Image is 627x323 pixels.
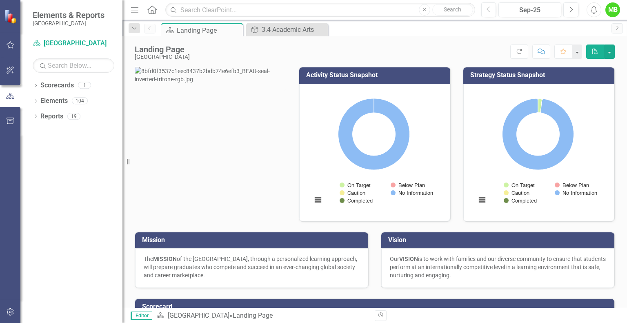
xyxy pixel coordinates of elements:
div: » [156,311,369,321]
button: Show No Information [391,190,433,196]
img: 8bfd0f3537c1eec8437b2bdb74e6efb3_BEAU-seal-inverted-tritone-rgb.jpg [135,67,287,83]
div: 104 [72,98,88,105]
svg: Interactive chart [472,90,604,213]
h3: Mission [142,236,364,244]
button: View chart menu, Chart [312,194,324,206]
button: Show On Target [504,182,534,188]
h3: Strategy Status Snapshot [470,71,610,79]
path: No Information, 317. [338,98,409,170]
button: Search [432,4,473,16]
p: The of the [GEOGRAPHIC_DATA], through a personalized learning approach, will prepare graduates wh... [144,255,360,279]
button: View chart menu, Chart [476,194,488,206]
button: Sep-25 [498,2,561,17]
h3: Scorecard [142,303,610,310]
span: Elements & Reports [33,10,104,20]
button: Show Completed [340,198,373,204]
div: Landing Page [177,25,241,36]
h3: Activity Status Snapshot [306,71,446,79]
button: Show Caution [340,190,365,196]
div: Sep-25 [501,5,558,15]
path: On Target, 1. [538,98,542,113]
div: Landing Page [233,312,273,319]
span: Editor [131,312,152,320]
button: MB [605,2,620,17]
img: ClearPoint Strategy [4,9,18,24]
input: Search ClearPoint... [165,3,475,17]
div: 3.4 Academic Arts [262,25,326,35]
div: Chart. Highcharts interactive chart. [308,90,442,213]
button: Show Caution [504,190,529,196]
path: No Information, 53. [502,98,574,170]
a: Reports [40,112,63,121]
div: Chart. Highcharts interactive chart. [472,90,606,213]
a: [GEOGRAPHIC_DATA] [33,39,114,48]
a: Scorecards [40,81,74,90]
a: [GEOGRAPHIC_DATA] [168,312,229,319]
div: 1 [78,82,91,89]
path: Caution, 0. [540,98,542,113]
strong: VISION [399,256,418,262]
strong: MISSION [153,256,177,262]
svg: Interactive chart [308,90,440,213]
a: Elements [40,96,68,106]
div: [GEOGRAPHIC_DATA] [135,54,190,60]
button: Show Below Plan [391,182,425,188]
div: Landing Page [135,45,190,54]
button: Show Completed [504,198,537,204]
div: 19 [67,113,80,120]
small: [GEOGRAPHIC_DATA] [33,20,104,27]
input: Search Below... [33,58,114,73]
button: Show Below Plan [555,182,589,188]
button: Show No Information [555,190,597,196]
h3: Vision [388,236,610,244]
a: 3.4 Academic Arts [248,25,326,35]
span: Search [444,6,461,13]
button: Show On Target [340,182,370,188]
p: Our is to work with families and our diverse community to ensure that students perform at an inte... [390,255,606,279]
